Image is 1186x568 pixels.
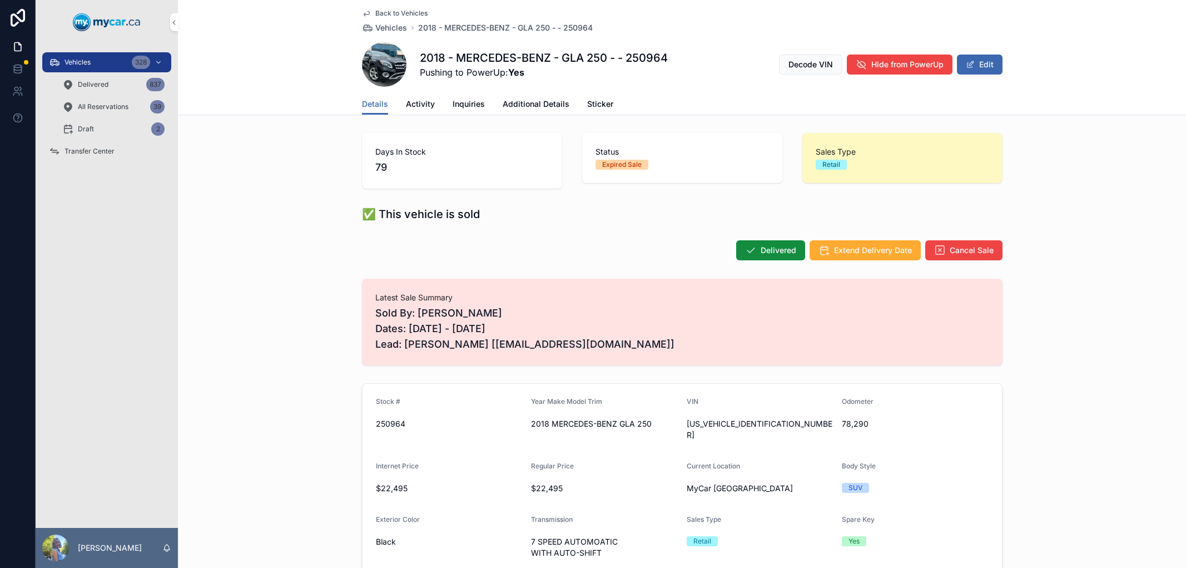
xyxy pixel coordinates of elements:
span: 7 SPEED AUTOMOATIC WITH AUTO-SHIFT [531,536,678,559]
a: Back to Vehicles [362,9,428,18]
span: Regular Price [531,462,574,470]
span: Internet Price [376,462,419,470]
div: 2 [151,122,165,136]
div: Expired Sale [602,160,642,170]
a: Activity [406,94,435,116]
span: Delivered [761,245,796,256]
span: Days In Stock [375,146,549,157]
span: Sales Type [687,515,721,523]
a: 2018 - MERCEDES-BENZ - GLA 250 - - 250964 [418,22,593,33]
span: Body Style [842,462,876,470]
span: Details [362,98,388,110]
span: 250964 [376,418,523,429]
span: All Reservations [78,102,128,111]
span: Back to Vehicles [375,9,428,18]
a: All Reservations39 [56,97,171,117]
span: Vehicles [375,22,407,33]
span: Transmission [531,515,573,523]
span: Status [596,146,769,157]
button: Extend Delivery Date [810,240,921,260]
span: Draft [78,125,94,134]
span: Stock # [376,397,400,406]
a: Delivered837 [56,75,171,95]
a: Sticker [587,94,613,116]
span: Black [376,536,396,547]
span: Additional Details [503,98,569,110]
p: [PERSON_NAME] [78,542,142,554]
span: [US_VEHICLE_IDENTIFICATION_NUMBER] [687,418,833,441]
a: Vehicles328 [42,52,171,72]
span: Activity [406,98,435,110]
button: Decode VIN [779,55,842,75]
span: $22,495 [531,483,678,494]
div: Retail [822,160,840,170]
span: Cancel Sale [950,245,994,256]
span: Sales Type [816,146,989,157]
div: Retail [693,536,711,546]
span: MyCar [GEOGRAPHIC_DATA] [687,483,793,494]
div: 39 [150,100,165,113]
span: Inquiries [453,98,485,110]
span: Sold By: [PERSON_NAME] Dates: [DATE] - [DATE] Lead: [PERSON_NAME] [[EMAIL_ADDRESS][DOMAIN_NAME]] [375,305,989,352]
span: Latest Sale Summary [375,292,989,303]
strong: Yes [508,67,524,78]
div: SUV [848,483,862,493]
span: Year Make Model Trim [531,397,602,406]
span: 79 [375,160,549,175]
div: scrollable content [36,45,178,176]
a: Draft2 [56,119,171,139]
span: Extend Delivery Date [834,245,912,256]
span: VIN [687,397,698,406]
span: 78,290 [842,418,989,429]
span: Vehicles [64,58,91,67]
span: Hide from PowerUp [871,59,944,70]
a: Vehicles [362,22,407,33]
span: Odometer [842,397,874,406]
span: Delivered [78,80,108,89]
h1: ✅ This vehicle is sold [362,206,480,222]
div: 328 [132,56,150,69]
button: Edit [957,55,1003,75]
a: Details [362,94,388,115]
a: Inquiries [453,94,485,116]
span: $22,495 [376,483,523,494]
button: Hide from PowerUp [847,55,952,75]
div: Yes [848,536,860,546]
button: Cancel Sale [925,240,1003,260]
h1: 2018 - MERCEDES-BENZ - GLA 250 - - 250964 [420,50,668,66]
span: Current Location [687,462,740,470]
img: App logo [73,13,141,31]
span: Sticker [587,98,613,110]
a: Transfer Center [42,141,171,161]
span: Pushing to PowerUp: [420,66,668,79]
span: Decode VIN [788,59,833,70]
span: Spare Key [842,515,875,523]
a: Additional Details [503,94,569,116]
div: 837 [146,78,165,91]
button: Delivered [736,240,805,260]
span: 2018 MERCEDES-BENZ GLA 250 [531,418,678,429]
span: Transfer Center [64,147,115,156]
span: Exterior Color [376,515,420,523]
